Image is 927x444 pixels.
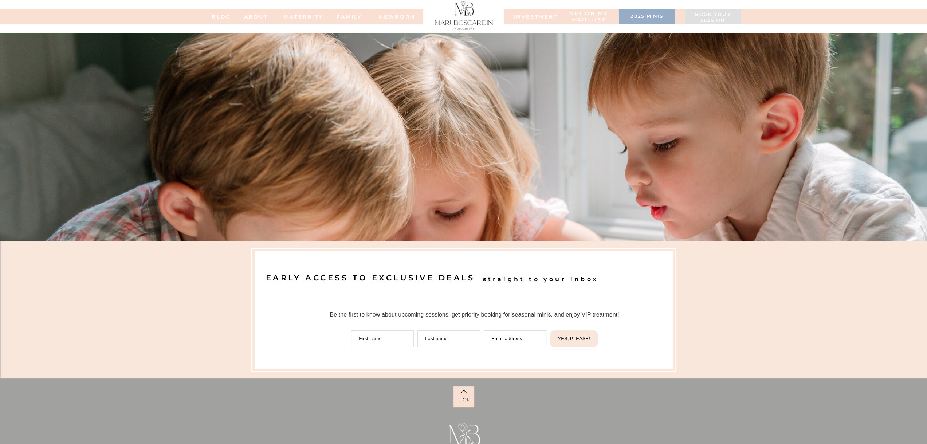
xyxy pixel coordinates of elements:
a: top [460,397,468,402]
h3: straight to your inbox [483,273,601,281]
a: 2025 minis [622,13,671,21]
button: YES, PLEASE! [550,330,598,347]
a: MATERNITY [284,14,313,19]
a: Book your session [688,12,737,24]
a: Get on my MAIL list [568,11,609,23]
a: INVESTMENT [514,14,550,19]
div: Be the first to know about upcoming sessions, get priority booking for seasonal minis, and enjoy ... [305,310,644,319]
a: ABOUT [236,14,276,19]
h2: EARLY ACCESS TO EXCLUSIVE DEALS [266,273,477,290]
a: FAMILy [335,14,364,19]
span: YES, PLEASE! [558,336,590,341]
a: NEWBORN [376,14,418,19]
a: BLOG [207,14,236,19]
